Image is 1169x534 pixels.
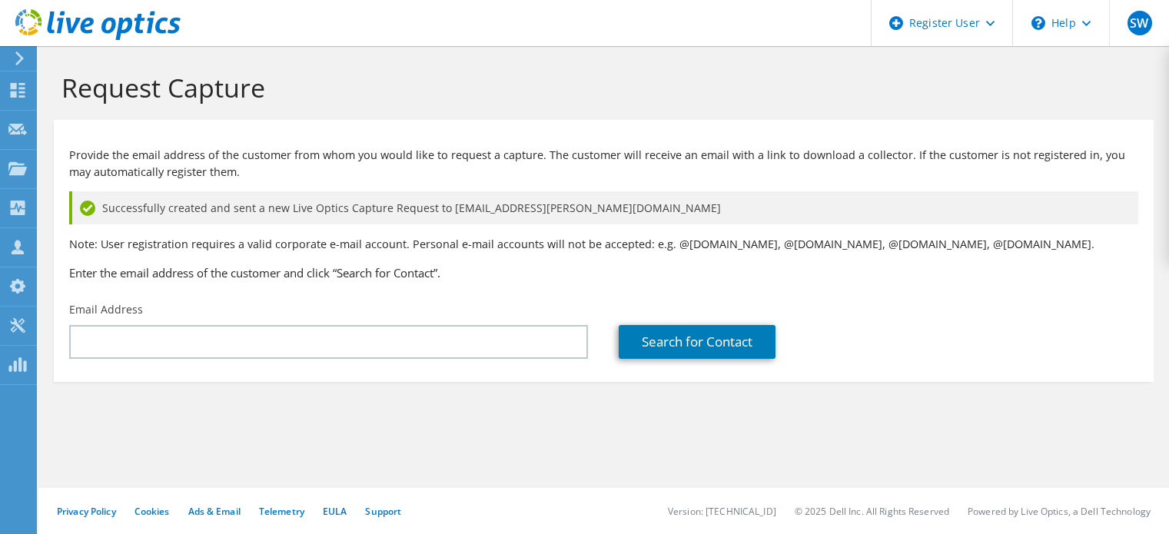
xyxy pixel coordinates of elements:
[102,200,721,217] span: Successfully created and sent a new Live Optics Capture Request to [EMAIL_ADDRESS][PERSON_NAME][D...
[69,236,1138,253] p: Note: User registration requires a valid corporate e-mail account. Personal e-mail accounts will ...
[69,302,143,317] label: Email Address
[619,325,775,359] a: Search for Contact
[69,264,1138,281] h3: Enter the email address of the customer and click “Search for Contact”.
[795,505,949,518] li: © 2025 Dell Inc. All Rights Reserved
[1127,11,1152,35] span: SW
[968,505,1151,518] li: Powered by Live Optics, a Dell Technology
[69,147,1138,181] p: Provide the email address of the customer from whom you would like to request a capture. The cust...
[1031,16,1045,30] svg: \n
[135,505,170,518] a: Cookies
[323,505,347,518] a: EULA
[668,505,776,518] li: Version: [TECHNICAL_ID]
[365,505,401,518] a: Support
[57,505,116,518] a: Privacy Policy
[61,71,1138,104] h1: Request Capture
[259,505,304,518] a: Telemetry
[188,505,241,518] a: Ads & Email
